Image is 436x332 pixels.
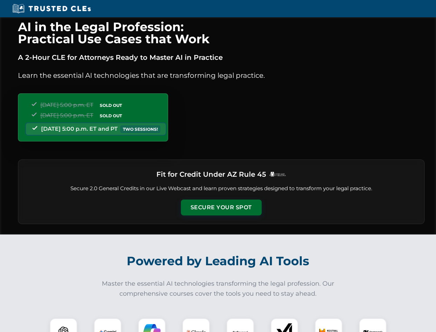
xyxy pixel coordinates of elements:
[97,279,339,299] p: Master the essential AI technologies transforming the legal profession. Our comprehensive courses...
[40,102,93,108] span: [DATE] 5:00 p.m. ET
[40,112,93,119] span: [DATE] 5:00 p.m. ET
[97,102,124,109] span: SOLD OUT
[18,70,425,81] p: Learn the essential AI technologies that are transforming legal practice.
[10,3,93,14] img: Trusted CLEs
[18,52,425,63] p: A 2-Hour CLE for Attorneys Ready to Master AI in Practice
[97,112,124,119] span: SOLD OUT
[27,249,409,273] h2: Powered by Leading AI Tools
[156,168,266,181] h3: Fit for Credit Under AZ Rule 45
[181,200,262,215] button: Secure Your Spot
[269,172,286,177] img: Logo
[27,185,416,193] p: Secure 2.0 General Credits in our Live Webcast and learn proven strategies designed to transform ...
[18,21,425,45] h1: AI in the Legal Profession: Practical Use Cases that Work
